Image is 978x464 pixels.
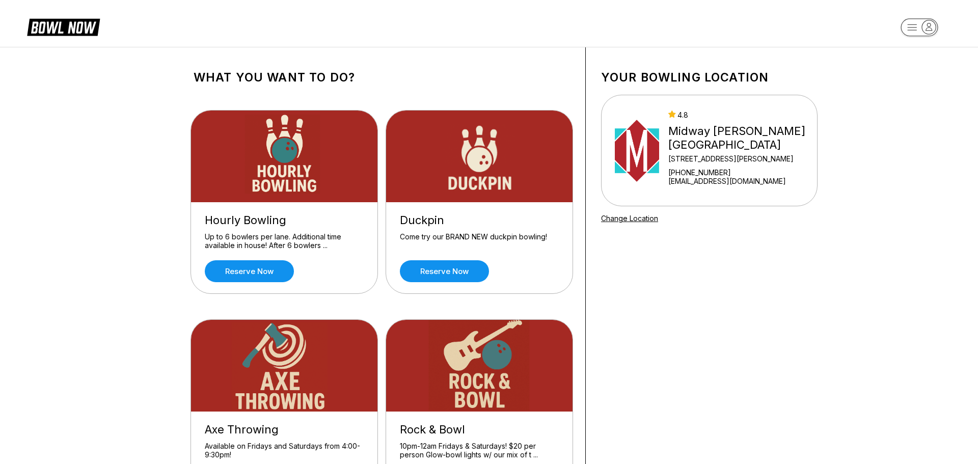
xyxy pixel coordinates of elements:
div: 10pm-12am Fridays & Saturdays! $20 per person Glow-bowl lights w/ our mix of t ... [400,442,559,459]
div: Duckpin [400,213,559,227]
h1: What you want to do? [194,70,570,85]
div: Hourly Bowling [205,213,364,227]
div: Midway [PERSON_NAME][GEOGRAPHIC_DATA] [668,124,813,152]
div: [PHONE_NUMBER] [668,168,813,177]
a: Reserve now [400,260,489,282]
a: Change Location [601,214,658,223]
div: 4.8 [668,111,813,119]
img: Hourly Bowling [191,111,378,202]
img: Axe Throwing [191,320,378,412]
a: Reserve now [205,260,294,282]
div: Available on Fridays and Saturdays from 4:00-9:30pm! [205,442,364,459]
div: [STREET_ADDRESS][PERSON_NAME] [668,154,813,163]
a: [EMAIL_ADDRESS][DOMAIN_NAME] [668,177,813,185]
div: Up to 6 bowlers per lane. Additional time available in house! After 6 bowlers ... [205,232,364,250]
img: Rock & Bowl [386,320,574,412]
div: Axe Throwing [205,423,364,436]
img: Duckpin [386,111,574,202]
h1: Your bowling location [601,70,818,85]
div: Come try our BRAND NEW duckpin bowling! [400,232,559,250]
div: Rock & Bowl [400,423,559,436]
img: Midway Bowling - Carlisle [615,113,659,189]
